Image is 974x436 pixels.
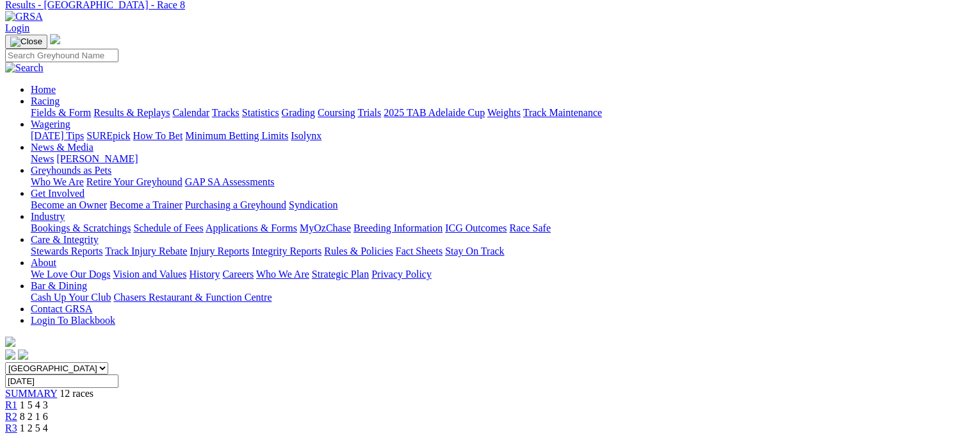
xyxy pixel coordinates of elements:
a: Tracks [212,107,239,118]
a: Stewards Reports [31,246,102,256]
div: Racing [31,107,969,119]
a: Calendar [172,107,209,118]
a: News & Media [31,142,93,153]
div: News & Media [31,153,969,165]
a: Breeding Information [353,222,442,233]
a: We Love Our Dogs [31,269,110,280]
a: Results & Replays [93,107,170,118]
a: Track Maintenance [523,107,602,118]
a: Care & Integrity [31,234,99,245]
a: 2025 TAB Adelaide Cup [384,107,485,118]
a: Coursing [318,107,355,118]
a: Integrity Reports [252,246,321,256]
a: Become a Trainer [110,199,183,210]
a: SUMMARY [5,388,57,399]
div: Bar & Dining [31,292,969,303]
a: Home [31,84,56,95]
a: Rules & Policies [324,246,393,256]
a: Syndication [289,199,337,210]
div: Get Involved [31,199,969,211]
a: Trials [357,107,381,118]
a: Cash Up Your Club [31,292,111,303]
a: Industry [31,211,65,222]
span: 12 races [60,388,93,399]
a: Applications & Forms [206,222,297,233]
img: twitter.svg [18,349,28,360]
a: Careers [222,269,254,280]
a: Racing [31,96,60,106]
a: Become an Owner [31,199,107,210]
img: logo-grsa-white.png [5,337,15,347]
a: Statistics [242,107,279,118]
img: facebook.svg [5,349,15,360]
a: GAP SA Assessments [185,176,275,187]
img: Close [10,37,42,47]
img: logo-grsa-white.png [50,34,60,44]
a: Privacy Policy [371,269,432,280]
a: Race Safe [509,222,550,233]
a: Greyhounds as Pets [31,165,111,176]
a: Stay On Track [445,246,504,256]
a: About [31,257,56,268]
a: R3 [5,423,17,433]
a: Login [5,22,29,33]
a: R1 [5,399,17,410]
a: Bookings & Scratchings [31,222,131,233]
a: Fields & Form [31,107,91,118]
a: ICG Outcomes [445,222,507,233]
a: MyOzChase [300,222,351,233]
span: 8 2 1 6 [20,411,48,422]
input: Select date [5,374,118,388]
a: Track Injury Rebate [105,246,187,256]
a: How To Bet [133,130,183,141]
a: [PERSON_NAME] [56,153,138,164]
a: Wagering [31,119,70,130]
div: Industry [31,222,969,234]
a: Retire Your Greyhound [86,176,183,187]
a: SUREpick [86,130,130,141]
a: Bar & Dining [31,280,87,291]
a: Chasers Restaurant & Function Centre [113,292,272,303]
a: Grading [282,107,315,118]
a: Isolynx [291,130,321,141]
div: Care & Integrity [31,246,969,257]
a: Contact GRSA [31,303,92,314]
a: Who We Are [31,176,84,187]
a: Vision and Values [113,269,186,280]
a: Login To Blackbook [31,315,115,326]
a: R2 [5,411,17,422]
div: Wagering [31,130,969,142]
input: Search [5,49,118,62]
button: Toggle navigation [5,35,47,49]
a: Schedule of Fees [133,222,203,233]
a: Strategic Plan [312,269,369,280]
a: Minimum Betting Limits [185,130,288,141]
img: Search [5,62,44,74]
a: Injury Reports [190,246,249,256]
a: News [31,153,54,164]
a: Weights [487,107,521,118]
a: Who We Are [256,269,309,280]
span: 1 2 5 4 [20,423,48,433]
img: GRSA [5,11,43,22]
a: Get Involved [31,188,85,199]
a: Fact Sheets [396,246,442,256]
div: About [31,269,969,280]
span: 1 5 4 3 [20,399,48,410]
a: [DATE] Tips [31,130,84,141]
a: History [189,269,220,280]
a: Purchasing a Greyhound [185,199,286,210]
div: Greyhounds as Pets [31,176,969,188]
